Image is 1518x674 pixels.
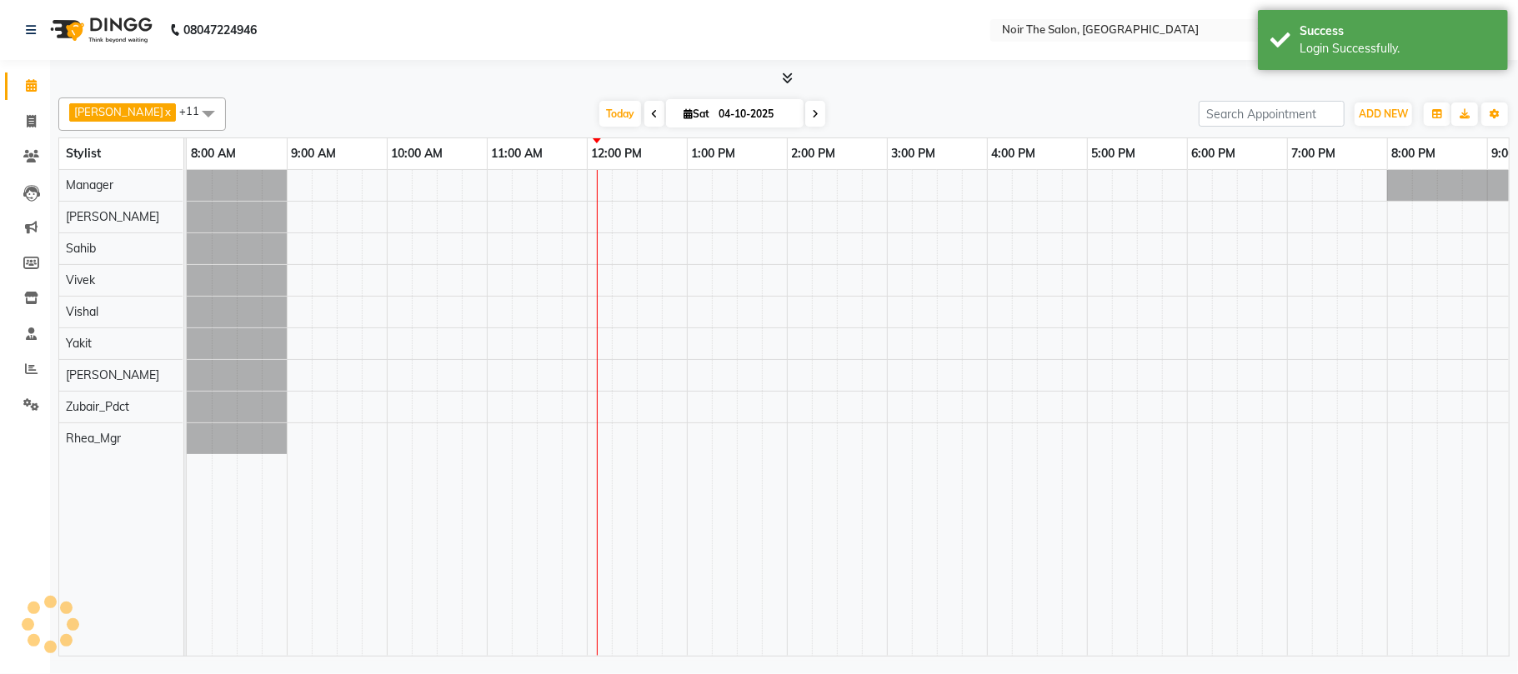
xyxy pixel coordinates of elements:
input: Search Appointment [1199,101,1345,127]
span: +11 [179,104,212,117]
a: 5:00 PM [1088,142,1140,166]
a: 2:00 PM [788,142,840,166]
a: 8:00 AM [187,142,240,166]
b: 08047224946 [183,7,257,53]
a: 3:00 PM [888,142,940,166]
a: 1:00 PM [688,142,740,166]
span: Sat [679,107,714,120]
span: Yakit [66,336,92,351]
a: 4:00 PM [988,142,1040,166]
a: 10:00 AM [388,142,448,166]
img: logo [43,7,157,53]
input: 2025-10-04 [714,102,797,127]
span: Today [599,101,641,127]
a: 8:00 PM [1388,142,1440,166]
a: 12:00 PM [588,142,647,166]
a: 6:00 PM [1188,142,1240,166]
span: Stylist [66,146,101,161]
span: [PERSON_NAME] [66,367,159,382]
span: [PERSON_NAME] [74,105,163,118]
span: ADD NEW [1359,107,1408,120]
span: Vivek [66,272,95,287]
span: [PERSON_NAME] [66,209,159,224]
span: Manager [66,177,113,192]
span: Rhea_Mgr [66,431,121,446]
div: Success [1300,22,1495,40]
span: Vishal [66,304,98,319]
button: ADD NEW [1355,102,1412,126]
span: Zubair_Pdct [66,399,129,414]
div: Login Successfully. [1300,40,1495,57]
a: 9:00 AM [288,142,341,166]
a: 11:00 AM [488,142,548,166]
span: Sahib [66,241,96,256]
a: 7:00 PM [1288,142,1340,166]
a: x [163,105,171,118]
